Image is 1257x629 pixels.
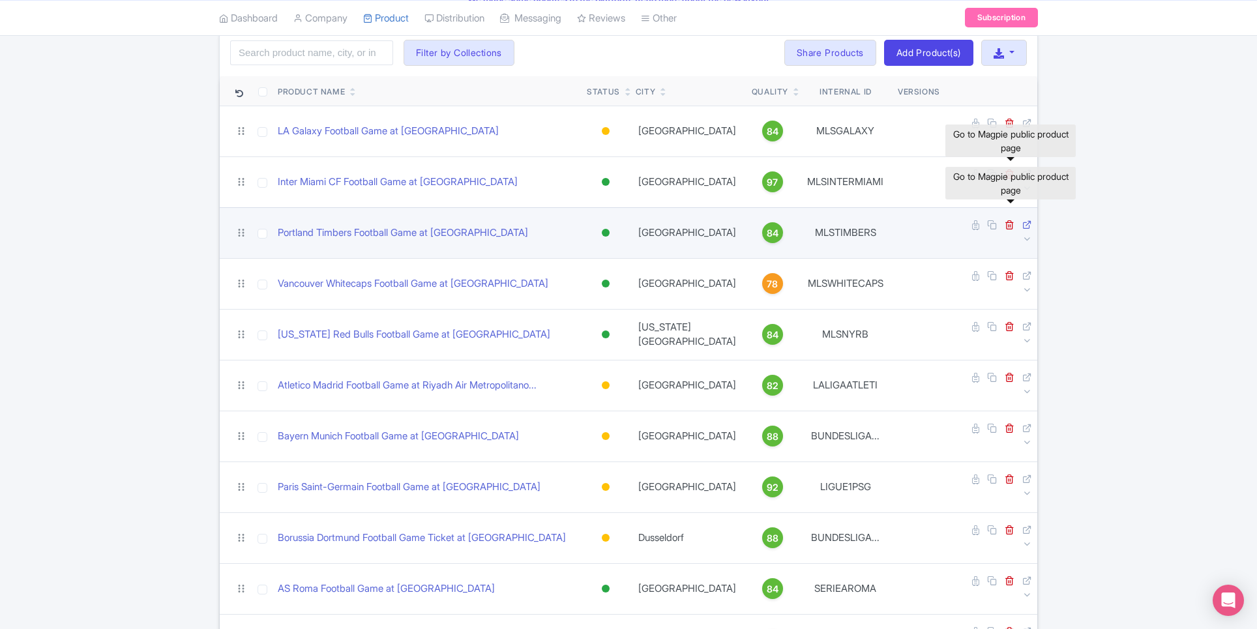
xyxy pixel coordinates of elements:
[278,86,345,98] div: Product Name
[752,324,793,345] a: 84
[278,276,548,291] a: Vancouver Whitecaps Football Game at [GEOGRAPHIC_DATA]
[278,480,540,495] a: Paris Saint-Germain Football Game at [GEOGRAPHIC_DATA]
[799,461,893,512] td: LIGUE1PSG
[767,226,778,241] span: 84
[799,411,893,461] td: BUNDESLIGA...
[752,171,793,192] a: 97
[630,411,747,461] td: [GEOGRAPHIC_DATA]
[767,582,778,596] span: 84
[630,360,747,411] td: [GEOGRAPHIC_DATA]
[630,106,747,156] td: [GEOGRAPHIC_DATA]
[752,273,793,294] a: 78
[799,512,893,563] td: BUNDESLIGA...
[767,379,778,393] span: 82
[630,512,747,563] td: Dusseldorf
[636,86,655,98] div: City
[599,122,612,141] div: Building
[630,309,747,360] td: [US_STATE][GEOGRAPHIC_DATA]
[630,258,747,309] td: [GEOGRAPHIC_DATA]
[752,426,793,446] a: 88
[767,480,778,495] span: 92
[767,277,778,291] span: 78
[599,224,612,242] div: Active
[278,581,495,596] a: AS Roma Football Game at [GEOGRAPHIC_DATA]
[767,430,778,444] span: 88
[965,8,1038,27] a: Subscription
[767,175,778,190] span: 97
[1213,585,1244,616] div: Open Intercom Messenger
[884,40,973,66] a: Add Product(s)
[630,563,747,614] td: [GEOGRAPHIC_DATA]
[599,274,612,293] div: Active
[893,76,945,106] th: Versions
[799,258,893,309] td: MLSWHITECAPS
[599,325,612,344] div: Active
[278,124,499,139] a: LA Galaxy Football Game at [GEOGRAPHIC_DATA]
[799,76,893,106] th: Internal ID
[587,86,620,98] div: Status
[599,579,612,598] div: Active
[278,429,519,444] a: Bayern Munich Football Game at [GEOGRAPHIC_DATA]
[599,173,612,192] div: Active
[784,40,876,66] a: Share Products
[752,121,793,141] a: 84
[767,328,778,342] span: 84
[799,207,893,258] td: MLSTIMBERS
[278,226,528,241] a: Portland Timbers Football Game at [GEOGRAPHIC_DATA]
[752,476,793,497] a: 92
[752,86,788,98] div: Quality
[752,527,793,548] a: 88
[599,376,612,395] div: Building
[945,167,1076,199] div: Go to Magpie public product page
[630,461,747,512] td: [GEOGRAPHIC_DATA]
[599,478,612,497] div: Building
[799,309,893,360] td: MLSNYRB
[278,378,537,393] a: Atletico Madrid Football Game at Riyadh Air Metropolitano...
[404,40,514,66] button: Filter by Collections
[752,375,793,396] a: 82
[278,531,566,546] a: Borussia Dortmund Football Game Ticket at [GEOGRAPHIC_DATA]
[767,531,778,546] span: 88
[799,360,893,411] td: LALIGAATLETI
[278,327,550,342] a: [US_STATE] Red Bulls Football Game at [GEOGRAPHIC_DATA]
[799,563,893,614] td: SERIEAROMA
[799,156,893,207] td: MLSINTERMIAMI
[278,175,518,190] a: Inter Miami CF Football Game at [GEOGRAPHIC_DATA]
[230,40,393,65] input: Search product name, city, or interal id
[752,222,793,243] a: 84
[799,106,893,156] td: MLSGALAXY
[767,124,778,139] span: 84
[630,156,747,207] td: [GEOGRAPHIC_DATA]
[752,578,793,599] a: 84
[599,529,612,548] div: Building
[599,427,612,446] div: Building
[945,124,1076,157] div: Go to Magpie public product page
[630,207,747,258] td: [GEOGRAPHIC_DATA]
